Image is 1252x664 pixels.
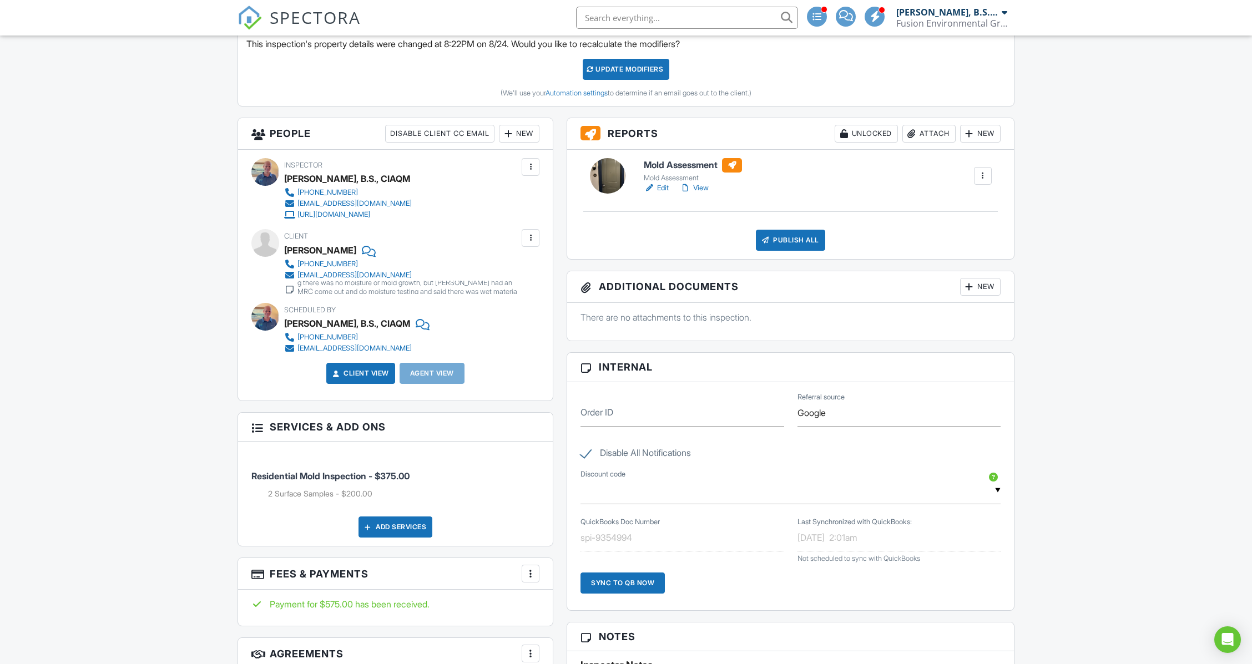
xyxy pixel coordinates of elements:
[284,258,519,270] a: [PHONE_NUMBER]
[284,315,410,332] div: [PERSON_NAME], B.S., CIAQM
[284,198,412,209] a: [EMAIL_ADDRESS][DOMAIN_NAME]
[797,392,845,402] label: Referral source
[644,158,742,183] a: Mold Assessment Mold Assessment
[268,488,539,499] li: Add on: 2 Surface Samples
[297,261,519,314] div: [PERSON_NAME]'s daughter ([PERSON_NAME]) is living in an apartment and there is mold growth cause...
[680,183,709,194] a: View
[284,270,519,281] a: [EMAIL_ADDRESS][DOMAIN_NAME]
[567,118,1014,150] h3: Reports
[284,187,412,198] a: [PHONE_NUMBER]
[580,469,625,479] label: Discount code
[960,278,1001,296] div: New
[238,118,553,150] h3: People
[284,306,336,314] span: Scheduled By
[797,554,920,562] span: Not scheduled to sync with QuickBooks
[238,29,1014,106] div: This inspection's property details were changed at 8:22PM on 8/24. Would you like to recalculate ...
[284,209,412,220] a: [URL][DOMAIN_NAME]
[896,7,999,18] div: [PERSON_NAME], B.S., CIAQM
[251,598,539,610] div: Payment for $575.00 has been received.
[251,450,539,508] li: Service: Residential Mold Inspection
[297,333,358,342] div: [PHONE_NUMBER]
[583,59,670,80] div: UPDATE Modifiers
[238,15,361,38] a: SPECTORA
[499,125,539,143] div: New
[896,18,1007,29] div: Fusion Environmental Group LLC
[284,343,421,354] a: [EMAIL_ADDRESS][DOMAIN_NAME]
[297,210,370,219] div: [URL][DOMAIN_NAME]
[359,516,432,538] div: Add Services
[1214,626,1241,653] div: Open Intercom Messenger
[297,260,358,268] div: [PHONE_NUMBER]
[580,448,691,462] label: Disable All Notifications
[284,170,410,187] div: [PERSON_NAME], B.S., CIAQM
[238,413,553,442] h3: Services & Add ons
[251,470,410,481] span: Residential Mold Inspection - $375.00
[284,161,322,169] span: Inspector
[580,517,660,527] label: QuickBooks Doc Number
[797,517,912,527] label: Last Synchronized with QuickBooks:
[270,6,361,29] span: SPECTORA
[644,174,742,183] div: Mold Assessment
[546,89,608,97] a: Automation settings
[756,230,825,251] div: Publish All
[902,125,956,143] div: Attach
[580,572,665,594] div: Sync to QB Now
[238,558,553,590] h3: Fees & Payments
[330,368,389,379] a: Client View
[960,125,1001,143] div: New
[238,6,262,30] img: The Best Home Inspection Software - Spectora
[297,188,358,197] div: [PHONE_NUMBER]
[580,406,613,418] label: Order ID
[297,199,412,208] div: [EMAIL_ADDRESS][DOMAIN_NAME]
[576,7,798,29] input: Search everything...
[297,271,412,280] div: [EMAIL_ADDRESS][DOMAIN_NAME]
[246,89,1006,98] div: (We'll use your to determine if an email goes out to the client.)
[567,622,1014,651] h3: Notes
[297,344,412,353] div: [EMAIL_ADDRESS][DOMAIN_NAME]
[644,158,742,173] h6: Mold Assessment
[644,183,669,194] a: Edit
[567,353,1014,382] h3: Internal
[385,125,494,143] div: Disable Client CC Email
[284,242,356,258] div: [PERSON_NAME]
[580,311,1001,323] p: There are no attachments to this inspection.
[284,232,308,240] span: Client
[567,271,1014,303] h3: Additional Documents
[284,332,421,343] a: [PHONE_NUMBER]
[835,125,898,143] div: Unlocked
